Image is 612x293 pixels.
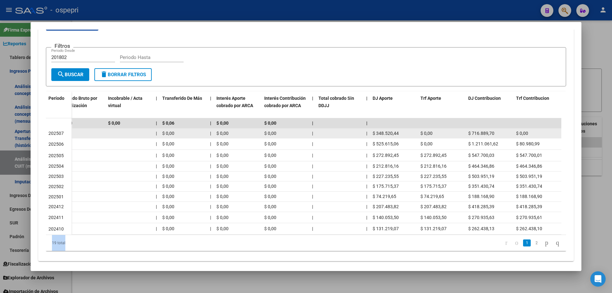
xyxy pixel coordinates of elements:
a: go to last page [553,239,562,246]
span: $ 525.615,06 [373,141,399,146]
span: | [366,174,367,179]
span: $ 227.235,55 [420,174,447,179]
span: | [156,153,157,158]
span: $ 351.430,74 [516,184,542,189]
datatable-header-cell: Interés Contribución cobrado por ARCA [262,92,310,120]
span: $ 351.430,74 [468,184,494,189]
span: | [312,141,313,146]
span: $ 0,00 [162,141,174,146]
datatable-header-cell: Incobrable / Acta virtual [106,92,153,120]
span: $ 503.951,19 [468,174,494,179]
span: $ 0,00 [162,131,174,136]
span: $ 74.219,65 [420,194,444,199]
span: $ 212.816,16 [373,164,399,169]
span: $ 272.892,45 [420,153,447,158]
span: | [366,121,368,126]
span: $ 0,00 [516,131,528,136]
span: | [156,131,157,136]
span: $ 0,00 [420,141,433,146]
span: $ 547.700,01 [516,153,542,158]
span: | [366,215,367,220]
span: | [366,204,367,209]
span: $ 0,00 [162,164,174,169]
span: $ 0,00 [108,121,120,126]
mat-icon: search [57,70,65,78]
span: $ 270.935,63 [468,215,494,220]
span: | [210,174,211,179]
span: DJ Aporte [373,96,393,101]
span: $ 140.053,50 [420,215,447,220]
span: | [210,194,211,199]
span: $ 0,00 [216,226,229,231]
span: | [312,204,313,209]
span: | [312,184,313,189]
span: $ 0,00 [216,204,229,209]
span: 202411 [48,215,64,220]
span: $ 464.346,86 [468,164,494,169]
span: | [312,164,313,169]
span: | [312,174,313,179]
span: Cobrado Bruto por Fiscalización [60,96,97,108]
span: $ 0,00 [420,131,433,136]
span: 202502 [48,184,64,189]
span: | [156,141,157,146]
datatable-header-cell: Transferido De Más [160,92,208,120]
span: | [156,96,157,101]
span: Trf Contribucion [516,96,549,101]
span: $ 0,00 [162,204,174,209]
span: $ 0,00 [264,226,276,231]
mat-icon: delete [100,70,108,78]
span: $ 0,00 [216,141,229,146]
span: Interés Contribución cobrado por ARCA [264,96,306,108]
span: $ 348.520,44 [373,131,399,136]
span: Transferido De Más [162,96,202,101]
span: | [210,184,211,189]
span: $ 0,00 [264,121,276,126]
span: DJ Contribucion [468,96,501,101]
a: go to previous page [512,239,521,246]
span: $ 207.483,82 [420,204,447,209]
span: $ 262.438,13 [468,226,494,231]
span: 202505 [48,153,64,158]
a: go to first page [502,239,510,246]
span: | [366,194,367,199]
span: $ 0,00 [216,164,229,169]
a: go to next page [542,239,551,246]
span: $ 0,00 [162,174,174,179]
span: $ 270.935,61 [516,215,542,220]
span: | [210,215,211,220]
span: | [312,131,313,136]
span: | [366,131,367,136]
span: Buscar [57,72,84,77]
datatable-header-cell: Interés Aporte cobrado por ARCA [214,92,262,120]
li: page 2 [532,238,541,248]
span: $ 0,00 [264,215,276,220]
span: Incobrable / Acta virtual [108,96,142,108]
span: 202503 [48,174,64,179]
span: $ 0,00 [264,184,276,189]
span: | [156,204,157,209]
span: $ 131.219,07 [420,226,447,231]
span: $ 140.053,50 [373,215,399,220]
span: $ 0,00 [264,194,276,199]
span: $ 464.346,86 [516,164,542,169]
span: $ 0,00 [216,121,229,126]
span: Período [48,96,64,101]
span: $ 227.235,55 [373,174,399,179]
span: $ 0,00 [216,215,229,220]
span: | [312,96,313,101]
a: 1 [523,239,531,246]
span: $ 0,00 [264,153,276,158]
span: $ 0,00 [162,194,174,199]
span: $ 1.211.061,62 [468,141,498,146]
datatable-header-cell: | [364,92,370,120]
a: 2 [533,239,540,246]
span: $ 0,00 [162,226,174,231]
button: Buscar [51,68,89,81]
span: $ 547.700,03 [468,153,494,158]
span: 202412 [48,204,64,209]
span: $ 0,00 [216,184,229,189]
span: | [366,96,368,101]
span: $ 0,00 [264,164,276,169]
span: $ 262.438,10 [516,226,542,231]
